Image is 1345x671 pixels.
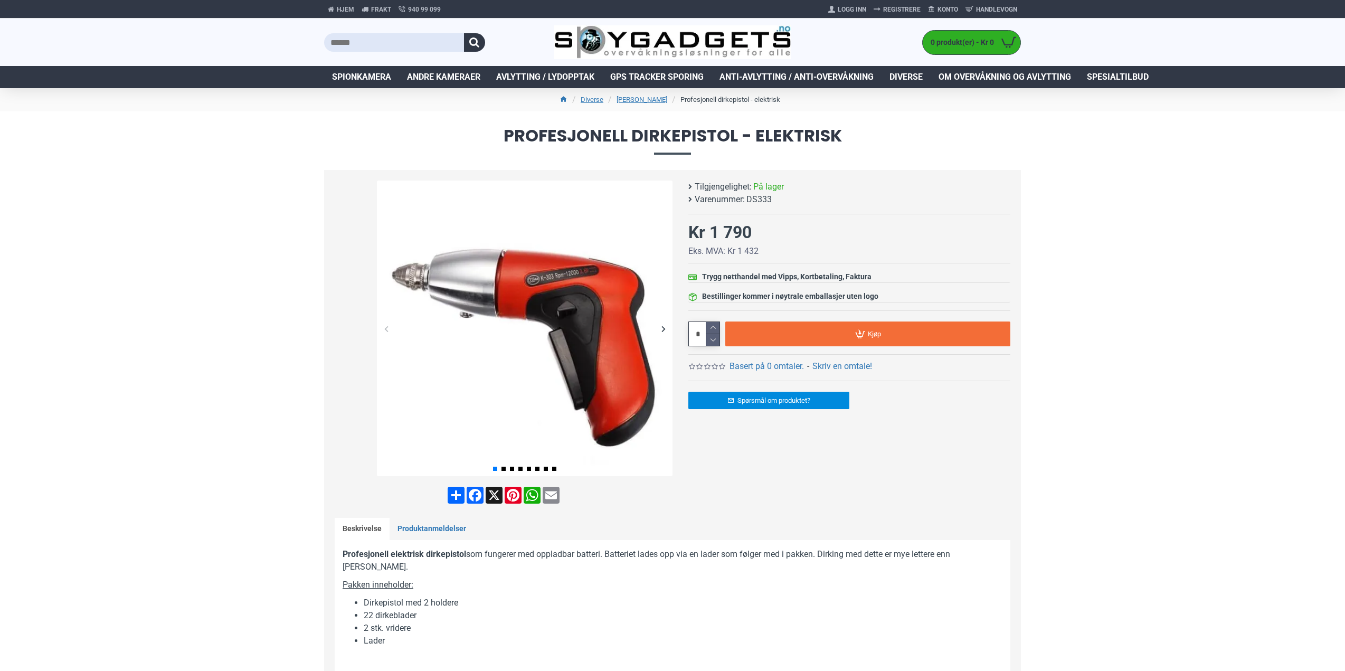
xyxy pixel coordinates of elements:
[931,66,1079,88] a: Om overvåkning og avlytting
[702,291,878,302] div: Bestillinger kommer i nøytrale emballasjer uten logo
[371,5,391,14] span: Frakt
[617,94,667,105] a: [PERSON_NAME]
[510,467,514,471] span: Go to slide 3
[364,635,1002,647] li: Lader
[753,181,784,193] span: På lager
[1087,71,1149,83] span: Spesialtilbud
[399,66,488,88] a: Andre kameraer
[923,31,1020,54] a: 0 produkt(er) - Kr 0
[602,66,712,88] a: GPS Tracker Sporing
[496,71,594,83] span: Avlytting / Lydopptak
[937,5,958,14] span: Konto
[730,360,804,373] a: Basert på 0 omtaler.
[719,71,874,83] span: Anti-avlytting / Anti-overvåkning
[343,549,466,559] b: Profesjonell elektrisk dirkepistol
[1079,66,1157,88] a: Spesialtilbud
[746,193,772,206] span: DS333
[343,548,1002,573] p: som fungerer med oppladbar batteri. Batteriet lades opp via en lader som følger med i pakken. Dir...
[544,467,548,471] span: Go to slide 7
[712,66,882,88] a: Anti-avlytting / Anti-overvåkning
[688,392,849,409] a: Spørsmål om produktet?
[883,5,921,14] span: Registrere
[488,66,602,88] a: Avlytting / Lydopptak
[501,467,506,471] span: Go to slide 2
[535,467,539,471] span: Go to slide 6
[335,518,390,540] a: Beskrivelse
[695,181,752,193] b: Tilgjengelighet:
[552,467,556,471] span: Go to slide 8
[702,271,872,282] div: Trygg netthandel med Vipps, Kortbetaling, Faktura
[332,71,391,83] span: Spionkamera
[447,487,466,504] a: Share
[807,361,809,371] b: -
[654,319,672,338] div: Next slide
[542,487,561,504] a: Email
[870,1,924,18] a: Registrere
[343,580,413,590] u: Pakken inneholder:
[976,5,1017,14] span: Handlevogn
[364,597,1002,609] li: Dirkepistol med 2 holdere
[324,66,399,88] a: Spionkamera
[939,71,1071,83] span: Om overvåkning og avlytting
[377,319,395,338] div: Previous slide
[812,360,872,373] a: Skriv en omtale!
[882,66,931,88] a: Diverse
[825,1,870,18] a: Logg Inn
[924,1,962,18] a: Konto
[466,487,485,504] a: Facebook
[390,518,474,540] a: Produktanmeldelser
[868,330,881,337] span: Kjøp
[518,467,523,471] span: Go to slide 4
[407,71,480,83] span: Andre kameraer
[962,1,1021,18] a: Handlevogn
[923,37,997,48] span: 0 produkt(er) - Kr 0
[889,71,923,83] span: Diverse
[324,127,1021,154] span: Profesjonell dirkepistol - elektrisk
[688,220,752,245] div: Kr 1 790
[695,193,745,206] b: Varenummer:
[377,181,672,476] img: Profesjonell dirkepistol - elektrisk - SpyGadgets.no
[364,622,1002,635] li: 2 stk. vridere
[485,487,504,504] a: X
[493,467,497,471] span: Go to slide 1
[527,467,531,471] span: Go to slide 5
[581,94,603,105] a: Diverse
[337,5,354,14] span: Hjem
[504,487,523,504] a: Pinterest
[838,5,866,14] span: Logg Inn
[408,5,441,14] span: 940 99 099
[523,487,542,504] a: WhatsApp
[364,609,1002,622] li: 22 dirkeblader
[554,25,791,60] img: SpyGadgets.no
[610,71,704,83] span: GPS Tracker Sporing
